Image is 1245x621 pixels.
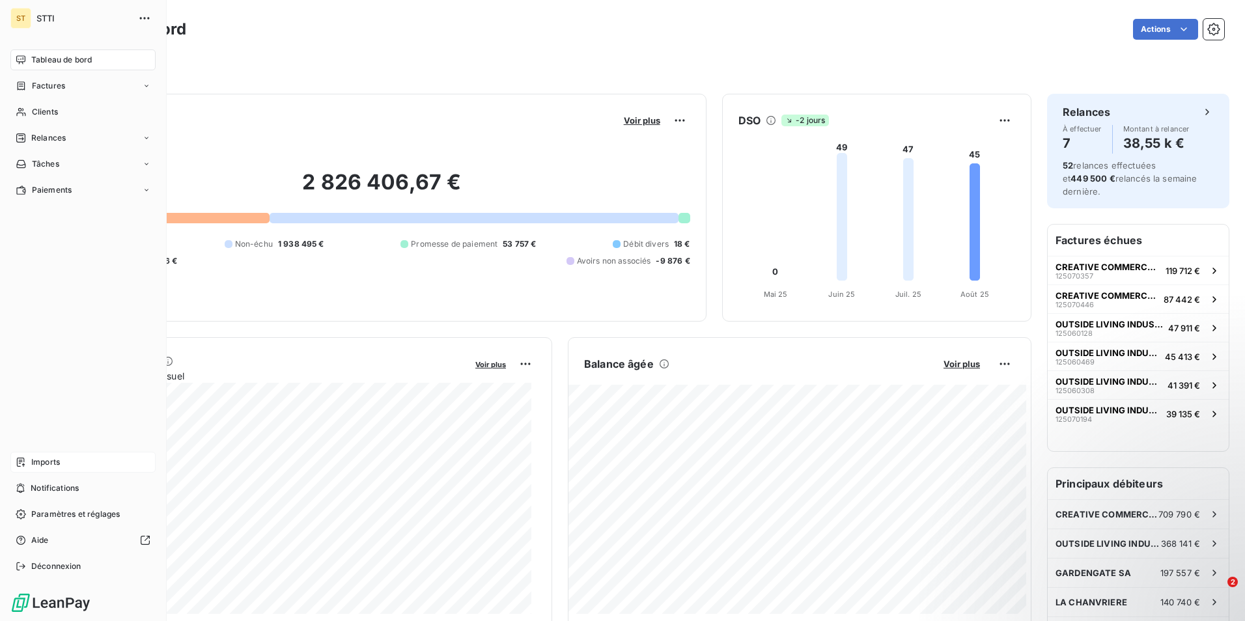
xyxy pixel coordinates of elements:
tspan: Mai 25 [763,290,787,299]
a: Paramètres et réglages [10,504,156,525]
span: 47 911 € [1168,323,1200,333]
span: 125060128 [1056,329,1093,337]
span: OUTSIDE LIVING INDUSTRIES FRAN [1056,319,1163,329]
button: OUTSIDE LIVING INDUSTRIES FRAN12507019439 135 € [1048,399,1229,428]
span: -9 876 € [656,255,690,267]
span: Notifications [31,482,79,494]
span: Non-échu [235,238,273,250]
span: 125070446 [1056,301,1094,309]
h4: 38,55 k € [1123,133,1190,154]
span: Paiements [32,184,72,196]
button: Actions [1133,19,1198,40]
button: OUTSIDE LIVING INDUSTRIES FRAN12506012847 911 € [1048,313,1229,342]
button: OUTSIDE LIVING INDUSTRIES FRAN12506030841 391 € [1048,370,1229,399]
tspan: Juin 25 [828,290,855,299]
span: Relances [31,132,66,144]
h2: 2 826 406,67 € [74,169,690,208]
span: Tâches [32,158,59,170]
span: 2 [1227,577,1238,587]
span: 39 135 € [1166,409,1200,419]
button: CREATIVE COMMERCE PARTNERS12507044687 442 € [1048,284,1229,313]
span: 119 712 € [1166,266,1200,276]
span: 1 938 495 € [278,238,324,250]
img: Logo LeanPay [10,592,91,613]
span: OUTSIDE LIVING INDUSTRIES FRAN [1056,376,1162,387]
a: Paiements [10,180,156,200]
a: Relances [10,128,156,148]
button: Voir plus [471,358,510,370]
h6: Factures échues [1048,225,1229,256]
a: Factures [10,76,156,96]
span: STTI [36,13,130,23]
span: Déconnexion [31,560,81,572]
span: Avoirs non associés [577,255,651,267]
span: Clients [32,106,58,118]
span: Voir plus [475,360,506,369]
span: CREATIVE COMMERCE PARTNERS [1056,262,1160,272]
span: 125070194 [1056,415,1092,423]
tspan: Août 25 [960,290,989,299]
span: Débit divers [623,238,669,250]
span: 449 500 € [1070,173,1115,184]
span: Voir plus [624,115,660,126]
div: ST [10,8,31,29]
h4: 7 [1063,133,1102,154]
span: À effectuer [1063,125,1102,133]
span: 125060469 [1056,358,1095,366]
span: Paramètres et réglages [31,508,120,520]
button: CREATIVE COMMERCE PARTNERS125070357119 712 € [1048,256,1229,284]
span: OUTSIDE LIVING INDUSTRIES FRAN [1056,348,1160,358]
span: 125070357 [1056,272,1093,280]
a: Aide [10,530,156,551]
button: OUTSIDE LIVING INDUSTRIES FRAN12506046945 413 € [1048,342,1229,370]
span: 125060308 [1056,387,1095,394]
span: relances effectuées et relancés la semaine dernière. [1063,160,1197,197]
span: CREATIVE COMMERCE PARTNERS [1056,290,1158,301]
a: Tableau de bord [10,49,156,70]
span: 18 € [674,238,690,250]
span: Imports [31,456,60,468]
h6: Principaux débiteurs [1048,468,1229,499]
a: Tâches [10,154,156,174]
button: Voir plus [620,115,664,126]
span: Voir plus [944,359,980,369]
span: Factures [32,80,65,92]
a: Imports [10,452,156,473]
span: OUTSIDE LIVING INDUSTRIES FRAN [1056,405,1161,415]
span: -2 jours [781,115,829,126]
span: Promesse de paiement [411,238,497,250]
span: 53 757 € [503,238,536,250]
span: 45 413 € [1165,352,1200,362]
span: Montant à relancer [1123,125,1190,133]
span: 41 391 € [1168,380,1200,391]
span: Tableau de bord [31,54,92,66]
span: 140 740 € [1160,597,1200,607]
span: 52 [1063,160,1073,171]
span: Chiffre d'affaires mensuel [74,369,466,383]
span: 87 442 € [1164,294,1200,305]
a: Clients [10,102,156,122]
span: LA CHANVRIERE [1056,597,1127,607]
h6: Balance âgée [584,356,654,372]
span: Aide [31,534,49,546]
h6: DSO [738,113,761,128]
button: Voir plus [940,358,984,370]
h6: Relances [1063,104,1110,120]
iframe: Intercom live chat [1201,577,1232,608]
tspan: Juil. 25 [895,290,921,299]
iframe: Intercom notifications message [985,495,1245,586]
